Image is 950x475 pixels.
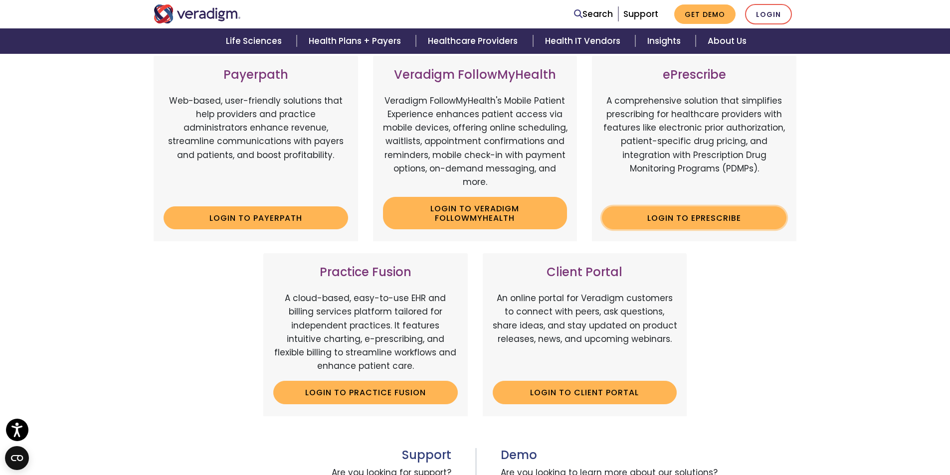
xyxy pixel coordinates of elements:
p: An online portal for Veradigm customers to connect with peers, ask questions, share ideas, and st... [493,292,677,373]
a: Login to Veradigm FollowMyHealth [383,197,568,229]
a: About Us [696,28,759,54]
a: Login to ePrescribe [602,206,786,229]
button: Open CMP widget [5,446,29,470]
img: Veradigm logo [154,4,241,23]
a: Login to Client Portal [493,381,677,404]
iframe: Drift Chat Widget [759,403,938,463]
a: Login [745,4,792,24]
p: A cloud-based, easy-to-use EHR and billing services platform tailored for independent practices. ... [273,292,458,373]
p: Web-based, user-friendly solutions that help providers and practice administrators enhance revenu... [164,94,348,199]
p: Veradigm FollowMyHealth's Mobile Patient Experience enhances patient access via mobile devices, o... [383,94,568,189]
p: A comprehensive solution that simplifies prescribing for healthcare providers with features like ... [602,94,786,199]
h3: Practice Fusion [273,265,458,280]
h3: Demo [501,448,797,463]
a: Get Demo [674,4,736,24]
a: Insights [635,28,696,54]
h3: Veradigm FollowMyHealth [383,68,568,82]
a: Health IT Vendors [533,28,635,54]
a: Life Sciences [214,28,297,54]
a: Support [623,8,658,20]
a: Health Plans + Payers [297,28,416,54]
a: Login to Payerpath [164,206,348,229]
h3: ePrescribe [602,68,786,82]
a: Login to Practice Fusion [273,381,458,404]
h3: Support [154,448,451,463]
h3: Client Portal [493,265,677,280]
a: Search [574,7,613,21]
a: Healthcare Providers [416,28,533,54]
h3: Payerpath [164,68,348,82]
